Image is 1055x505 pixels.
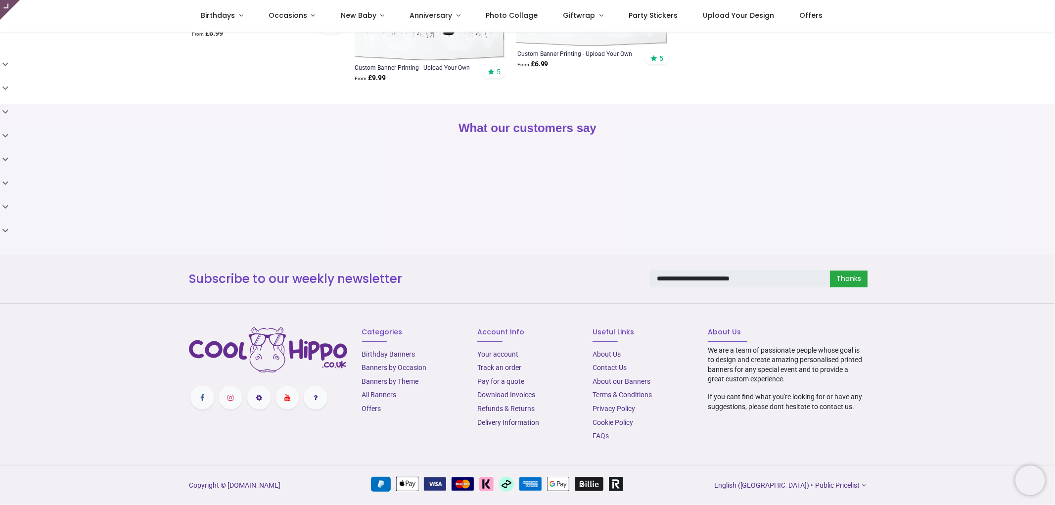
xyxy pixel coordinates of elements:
a: Offers [362,405,381,413]
a: Custom Banner Printing - Upload Your Own Design - Size 3 [517,49,637,57]
h6: About Us [708,327,866,337]
img: American Express [519,477,542,491]
a: FAQs [593,432,609,440]
span: Birthdays [201,10,235,20]
strong: £ 9.99 [355,73,386,83]
a: All Banners [362,391,397,399]
a: Banners by Occasion [362,364,427,371]
a: English ([GEOGRAPHIC_DATA]) •Public Pricelist [714,481,867,491]
span: Giftwrap [563,10,595,20]
span: New Baby [341,10,376,20]
img: MasterCard [452,477,474,491]
a: Download Invoices [477,391,535,399]
a: About Us​ [593,350,621,358]
span: From [355,76,367,81]
span: Anniversary [410,10,453,20]
h2: What our customers say [189,120,867,137]
h6: Categories [362,327,462,337]
strong: £ 6.99 [192,29,223,39]
a: Delivery Information [477,418,539,426]
img: Revolut Pay [609,477,623,491]
span: Public Pricelist [816,481,860,491]
a: Copyright © [DOMAIN_NAME] [189,481,280,489]
span: From [517,62,529,67]
a: Thanks [830,271,868,287]
a: Privacy Policy [593,405,635,413]
p: If you cant find what you're looking for or have any suggestions, please dont hesitate to contact... [708,392,866,412]
span: 5 [497,67,501,76]
h6: Account Info [477,327,578,337]
a: Cookie Policy [593,418,633,426]
span: Photo Collage [486,10,538,20]
a: Custom Banner Printing - Upload Your Own Design - Size 2 [355,63,474,71]
a: Contact Us [593,364,627,371]
a: Birthday Banners [362,350,415,358]
iframe: Customer reviews powered by Trustpilot [189,154,867,223]
a: Pay for a quote [477,377,524,385]
h6: Useful Links [593,327,693,337]
span: Party Stickers [629,10,678,20]
a: Terms & Conditions [593,391,652,399]
span: Occasions [269,10,307,20]
a: Banners by Theme [362,377,419,385]
span: Offers [800,10,823,20]
a: About our Banners [593,377,650,385]
strong: £ 6.99 [517,59,549,69]
img: Billie [575,477,603,491]
span: Upload Your Design [703,10,774,20]
img: VISA [424,477,446,491]
iframe: Brevo live chat [1015,465,1045,495]
p: We are a team of passionate people whose goal is to design and create amazing personalised printe... [708,346,866,384]
img: PayPal [371,477,391,492]
a: Your account [477,350,518,358]
a: Track an order [477,364,521,371]
img: Apple Pay [396,477,418,491]
img: Afterpay Clearpay [499,477,514,492]
span: From [192,31,204,37]
img: Klarna [479,477,494,491]
h3: Subscribe to our weekly newsletter [189,271,636,287]
img: Google Pay [547,477,569,491]
span: 5 [659,54,663,63]
a: Refunds & Returns [477,405,535,413]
